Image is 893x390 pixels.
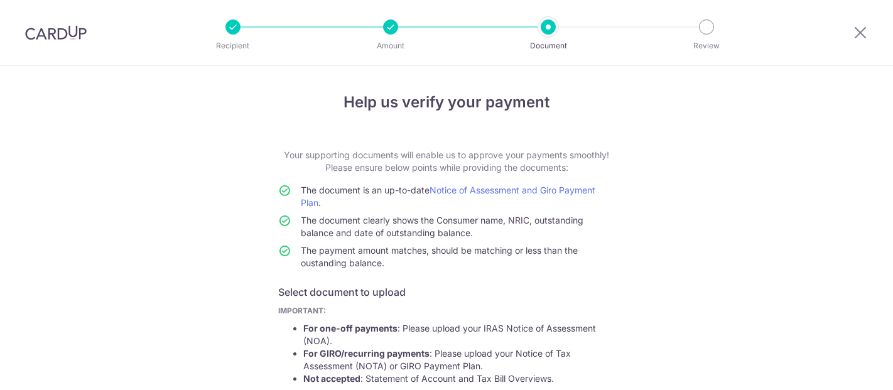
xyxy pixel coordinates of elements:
[303,347,615,372] li: : Please upload your Notice of Tax Assessment (NOTA) or GIRO Payment Plan.
[303,372,615,385] li: : Statement of Account and Tax Bill Overviews.
[25,25,87,40] img: CardUp
[813,352,880,384] iframe: Opens a widget where you can find more information
[187,40,279,52] p: Recipient
[502,40,595,52] p: Document
[344,40,437,52] p: Amount
[278,91,615,114] h4: Help us verify your payment
[303,373,360,384] strong: Not accepted
[303,348,430,359] strong: For GIRO/recurring payments
[278,149,615,174] p: Your supporting documents will enable us to approve your payments smoothly! Please ensure below p...
[301,185,595,208] a: Notice of Assessment and Giro Payment Plan
[303,323,398,333] strong: For one-off payments
[660,40,753,52] p: Review
[278,284,615,300] h6: Select document to upload
[301,245,578,268] span: The payment amount matches, should be matching or less than the oustanding balance.
[278,306,326,315] b: IMPORTANT:
[301,185,595,208] span: The document is an up-to-date .
[301,215,583,238] span: The document clearly shows the Consumer name, NRIC, outstanding balance and date of outstanding b...
[303,322,615,347] li: : Please upload your IRAS Notice of Assessment (NOA).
